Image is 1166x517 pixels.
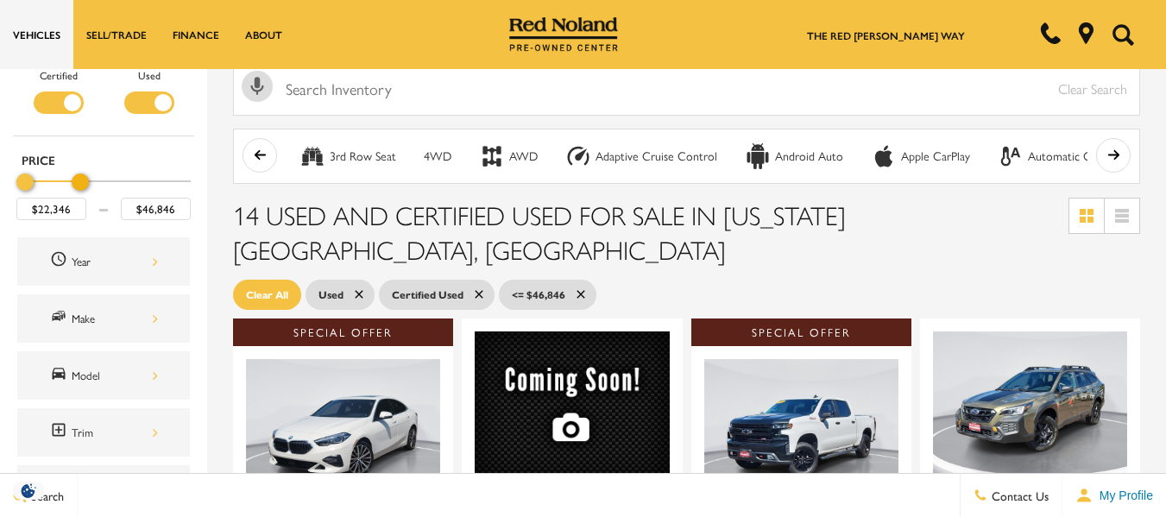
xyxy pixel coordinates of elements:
[290,138,406,174] button: 3rd Row Seat3rd Row Seat
[933,331,1127,477] img: 2024 Subaru Outback Wilderness
[475,331,669,482] img: 2015 Jeep Grand Cherokee SRT
[40,66,78,84] label: Certified
[16,167,191,220] div: Price
[72,252,158,271] div: Year
[50,307,72,330] span: Make
[509,23,618,41] a: Red Noland Pre-Owned
[470,138,547,174] button: AWDAWD
[9,482,48,500] img: Opt-Out Icon
[691,318,911,346] div: Special Offer
[1096,138,1131,173] button: scroll right
[233,196,846,268] span: 14 Used and Certified Used for Sale in [US_STATE][GEOGRAPHIC_DATA], [GEOGRAPHIC_DATA]
[13,66,194,136] div: Filter by Vehicle Type
[424,148,451,164] div: 4WD
[243,138,277,173] button: scroll left
[50,421,72,444] span: Trim
[121,198,191,220] input: Maximum
[509,148,538,164] div: AWD
[861,138,980,174] button: Apple CarPlayApple CarPlay
[318,284,343,306] span: Used
[72,423,158,442] div: Trim
[16,198,86,220] input: Minimum
[392,284,463,306] span: Certified Used
[50,364,72,387] span: Model
[17,294,190,343] div: MakeMake
[1093,489,1153,502] span: My Profile
[987,487,1049,504] span: Contact Us
[871,143,897,169] div: Apple CarPlay
[9,482,48,500] section: Click to Open Cookie Consent Modal
[901,148,970,164] div: Apple CarPlay
[509,17,618,52] img: Red Noland Pre-Owned
[17,465,190,514] div: FeaturesFeatures
[330,148,396,164] div: 3rd Row Seat
[242,71,273,102] svg: Click to toggle on voice search
[1062,474,1166,517] button: Open user profile menu
[565,143,591,169] div: Adaptive Cruise Control
[735,138,853,174] button: Android AutoAndroid Auto
[512,284,565,306] span: <= $46,846
[299,143,325,169] div: 3rd Row Seat
[72,309,158,328] div: Make
[17,237,190,286] div: YearYear
[807,28,965,43] a: The Red [PERSON_NAME] Way
[138,66,161,84] label: Used
[17,408,190,457] div: TrimTrim
[704,359,898,505] img: 2020 Chevrolet Silverado 1500 LT Trail Boss
[479,143,505,169] div: AWD
[596,148,717,164] div: Adaptive Cruise Control
[17,351,190,400] div: ModelModel
[72,173,89,191] div: Maximum Price
[233,62,1140,116] input: Search Inventory
[1028,148,1165,164] div: Automatic Climate Control
[16,173,34,191] div: Minimum Price
[775,148,843,164] div: Android Auto
[414,138,461,174] button: 4WD
[556,138,727,174] button: Adaptive Cruise ControlAdaptive Cruise Control
[998,143,1024,169] div: Automatic Climate Control
[1106,1,1140,68] button: Open the search field
[72,366,158,385] div: Model
[246,359,440,505] img: 2021 BMW 2 Series 228i xDrive
[246,284,288,306] span: Clear All
[745,143,771,169] div: Android Auto
[22,152,186,167] h5: Price
[233,318,453,346] div: Special Offer
[50,250,72,273] span: Year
